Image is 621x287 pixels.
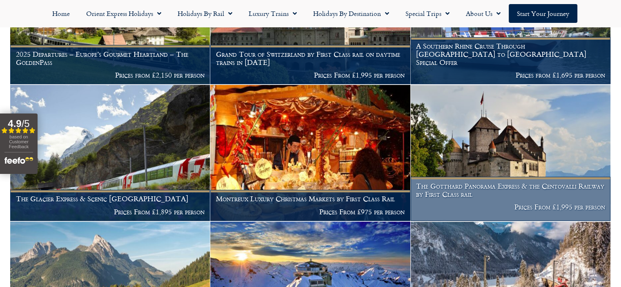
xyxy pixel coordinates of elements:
[216,71,405,79] p: Prices From £1,995 per person
[240,4,305,23] a: Luxury Trains
[411,85,610,221] img: Chateau de Chillon Montreux
[216,50,405,66] h1: Grand Tour of Switzerland by First Class rail on daytime trains in [DATE]
[16,50,205,66] h1: 2025 Departures – Europe’s Gourmet Heartland – The GoldenPass
[16,71,205,79] p: Prices from £2,150 per person
[416,203,605,211] p: Prices From £1,995 per person
[509,4,577,23] a: Start your Journey
[458,4,509,23] a: About Us
[16,208,205,216] p: Prices From £1,895 per person
[416,42,605,66] h1: A Southern Rhine Cruise Through [GEOGRAPHIC_DATA] to [GEOGRAPHIC_DATA] Special Offer
[78,4,169,23] a: Orient Express Holidays
[16,195,205,203] h1: The Glacier Express & Scenic [GEOGRAPHIC_DATA]
[210,85,410,221] a: Montreux Luxury Christmas Markets by First Class Rail Prices From £975 per person
[169,4,240,23] a: Holidays by Rail
[416,182,605,198] h1: The Gotthard Panorama Express & the Centovalli Railway by First Class rail
[397,4,458,23] a: Special Trips
[10,85,210,221] a: The Glacier Express & Scenic [GEOGRAPHIC_DATA] Prices From £1,895 per person
[411,85,611,221] a: The Gotthard Panorama Express & the Centovalli Railway by First Class rail Prices From £1,995 per...
[216,195,405,203] h1: Montreux Luxury Christmas Markets by First Class Rail
[416,71,605,79] p: Prices from £1,695 per person
[44,4,78,23] a: Home
[216,208,405,216] p: Prices From £975 per person
[305,4,397,23] a: Holidays by Destination
[4,4,617,23] nav: Menu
